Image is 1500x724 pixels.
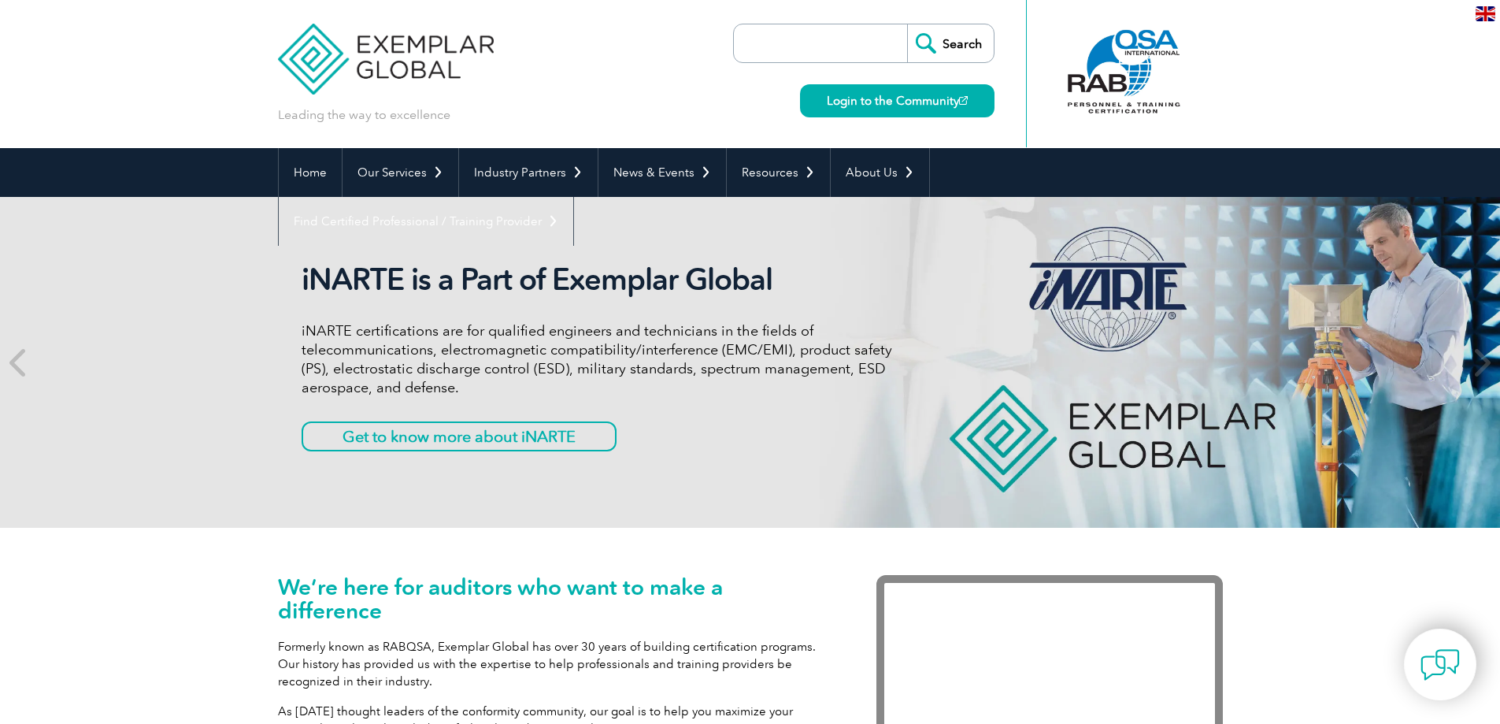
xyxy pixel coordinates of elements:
a: Our Services [343,148,458,197]
input: Search [907,24,994,62]
p: Leading the way to excellence [278,106,450,124]
img: en [1476,6,1495,21]
a: Get to know more about iNARTE [302,421,617,451]
img: open_square.png [959,96,968,105]
h1: We’re here for auditors who want to make a difference [278,575,829,622]
a: News & Events [598,148,726,197]
a: Resources [727,148,830,197]
a: Industry Partners [459,148,598,197]
h2: iNARTE is a Part of Exemplar Global [302,262,892,298]
p: iNARTE certifications are for qualified engineers and technicians in the fields of telecommunicat... [302,321,892,397]
p: Formerly known as RABQSA, Exemplar Global has over 30 years of building certification programs. O... [278,638,829,690]
a: Find Certified Professional / Training Provider [279,197,573,246]
a: About Us [831,148,929,197]
a: Login to the Community [800,84,994,117]
a: Home [279,148,342,197]
img: contact-chat.png [1420,645,1460,685]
